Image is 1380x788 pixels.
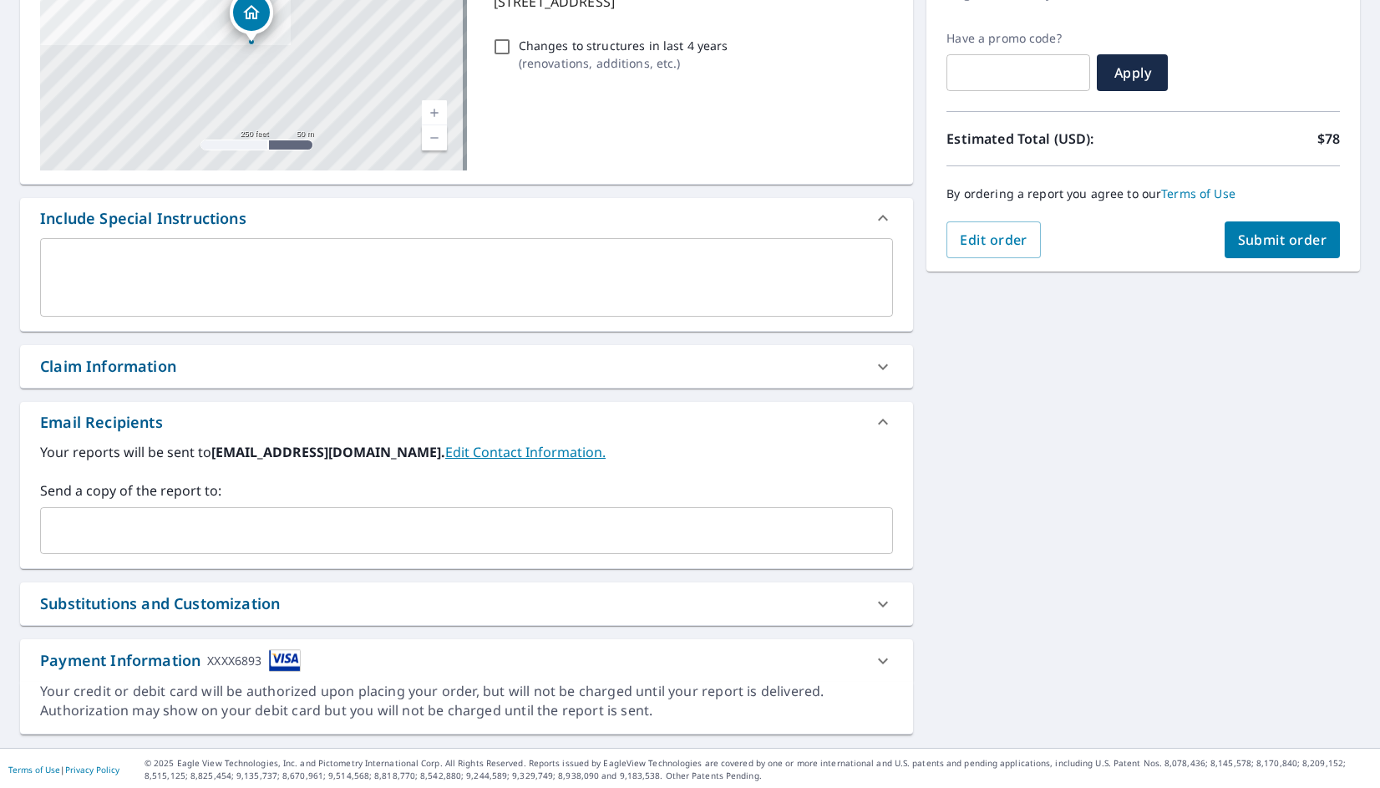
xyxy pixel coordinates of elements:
p: $78 [1317,129,1340,149]
div: Claim Information [40,355,176,378]
p: Changes to structures in last 4 years [519,37,728,54]
div: Your credit or debit card will be authorized upon placing your order, but will not be charged unt... [40,682,893,720]
a: Privacy Policy [65,764,119,775]
button: Edit order [946,221,1041,258]
a: Current Level 17, Zoom In [422,100,447,125]
p: By ordering a report you agree to our [946,186,1340,201]
div: Email Recipients [20,402,913,442]
div: Payment InformationXXXX6893cardImage [20,639,913,682]
div: XXXX6893 [207,649,261,672]
div: Substitutions and Customization [20,582,913,625]
span: Apply [1110,64,1154,82]
a: Terms of Use [1161,186,1235,201]
span: Submit order [1238,231,1327,249]
a: Terms of Use [8,764,60,775]
span: Edit order [960,231,1027,249]
p: ( renovations, additions, etc. ) [519,54,728,72]
p: Estimated Total (USD): [946,129,1143,149]
div: Include Special Instructions [20,198,913,238]
label: Have a promo code? [946,31,1090,46]
div: Include Special Instructions [40,207,246,230]
img: cardImage [269,649,301,672]
div: Claim Information [20,345,913,388]
a: EditContactInfo [445,443,606,461]
div: Substitutions and Customization [40,592,280,615]
button: Apply [1097,54,1168,91]
p: © 2025 Eagle View Technologies, Inc. and Pictometry International Corp. All Rights Reserved. Repo... [145,757,1372,782]
p: | [8,765,119,775]
label: Your reports will be sent to [40,442,893,462]
a: Current Level 17, Zoom Out [422,125,447,150]
button: Submit order [1225,221,1341,258]
div: Email Recipients [40,411,163,434]
label: Send a copy of the report to: [40,480,893,501]
b: [EMAIL_ADDRESS][DOMAIN_NAME]. [211,443,445,461]
div: Payment Information [40,649,301,672]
